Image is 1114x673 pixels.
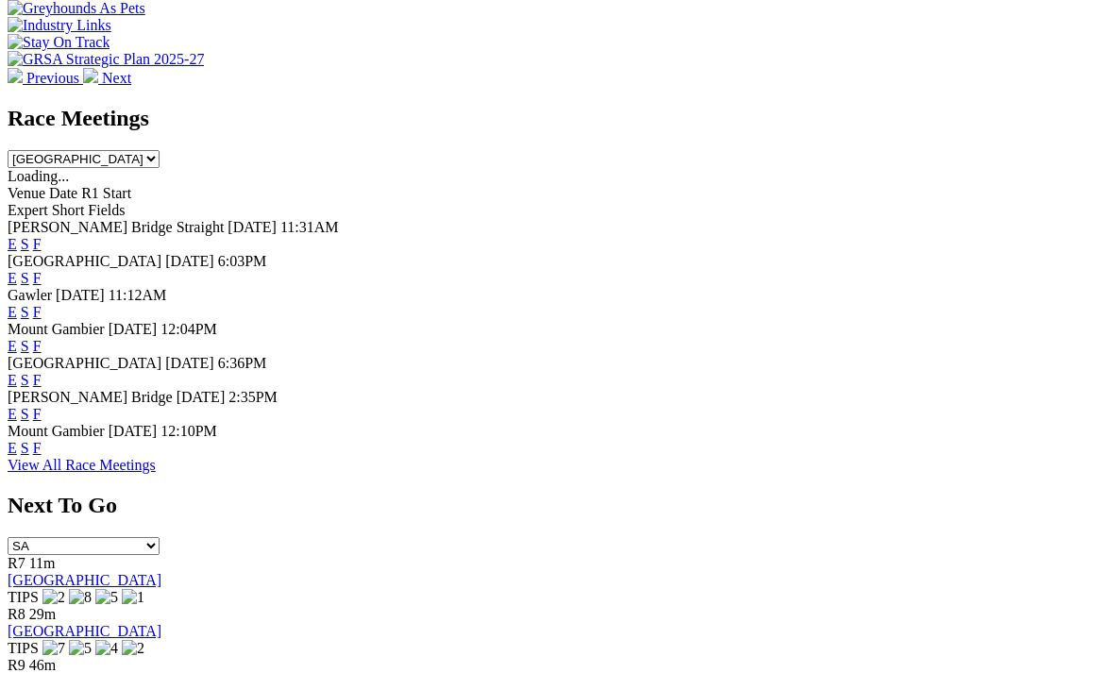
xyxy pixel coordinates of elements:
[8,287,52,303] span: Gawler
[8,168,69,184] span: Loading...
[8,372,17,388] a: E
[8,51,204,68] img: GRSA Strategic Plan 2025-27
[109,287,167,303] span: 11:12AM
[8,555,25,571] span: R7
[8,423,105,439] span: Mount Gambier
[8,106,1106,131] h2: Race Meetings
[218,253,267,269] span: 6:03PM
[33,440,42,456] a: F
[8,17,111,34] img: Industry Links
[280,219,339,235] span: 11:31AM
[8,236,17,252] a: E
[8,34,110,51] img: Stay On Track
[109,321,158,337] span: [DATE]
[33,270,42,286] a: F
[8,589,39,605] span: TIPS
[69,640,92,657] img: 5
[8,457,156,473] a: View All Race Meetings
[8,304,17,320] a: E
[109,423,158,439] span: [DATE]
[42,589,65,606] img: 2
[8,68,23,83] img: chevron-left-pager-white.svg
[8,657,25,673] span: R9
[83,68,98,83] img: chevron-right-pager-white.svg
[218,355,267,371] span: 6:36PM
[21,440,29,456] a: S
[95,640,118,657] img: 4
[122,640,144,657] img: 2
[33,304,42,320] a: F
[165,253,214,269] span: [DATE]
[52,202,85,218] span: Short
[122,589,144,606] img: 1
[21,304,29,320] a: S
[8,253,161,269] span: [GEOGRAPHIC_DATA]
[8,338,17,354] a: E
[83,70,131,86] a: Next
[56,287,105,303] span: [DATE]
[8,202,48,218] span: Expert
[8,606,25,622] span: R8
[228,389,278,405] span: 2:35PM
[42,640,65,657] img: 7
[8,70,83,86] a: Previous
[69,589,92,606] img: 8
[21,270,29,286] a: S
[26,70,79,86] span: Previous
[177,389,226,405] span: [DATE]
[8,219,224,235] span: [PERSON_NAME] Bridge Straight
[160,321,217,337] span: 12:04PM
[21,236,29,252] a: S
[21,338,29,354] a: S
[88,202,125,218] span: Fields
[21,372,29,388] a: S
[102,70,131,86] span: Next
[29,606,56,622] span: 29m
[49,185,77,201] span: Date
[8,440,17,456] a: E
[8,355,161,371] span: [GEOGRAPHIC_DATA]
[8,493,1106,518] h2: Next To Go
[8,389,173,405] span: [PERSON_NAME] Bridge
[29,657,56,673] span: 46m
[81,185,131,201] span: R1 Start
[33,406,42,422] a: F
[33,372,42,388] a: F
[8,572,161,588] a: [GEOGRAPHIC_DATA]
[33,338,42,354] a: F
[160,423,217,439] span: 12:10PM
[8,321,105,337] span: Mount Gambier
[8,623,161,639] a: [GEOGRAPHIC_DATA]
[165,355,214,371] span: [DATE]
[29,555,56,571] span: 11m
[33,236,42,252] a: F
[8,406,17,422] a: E
[228,219,277,235] span: [DATE]
[21,406,29,422] a: S
[8,640,39,656] span: TIPS
[8,185,45,201] span: Venue
[95,589,118,606] img: 5
[8,270,17,286] a: E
